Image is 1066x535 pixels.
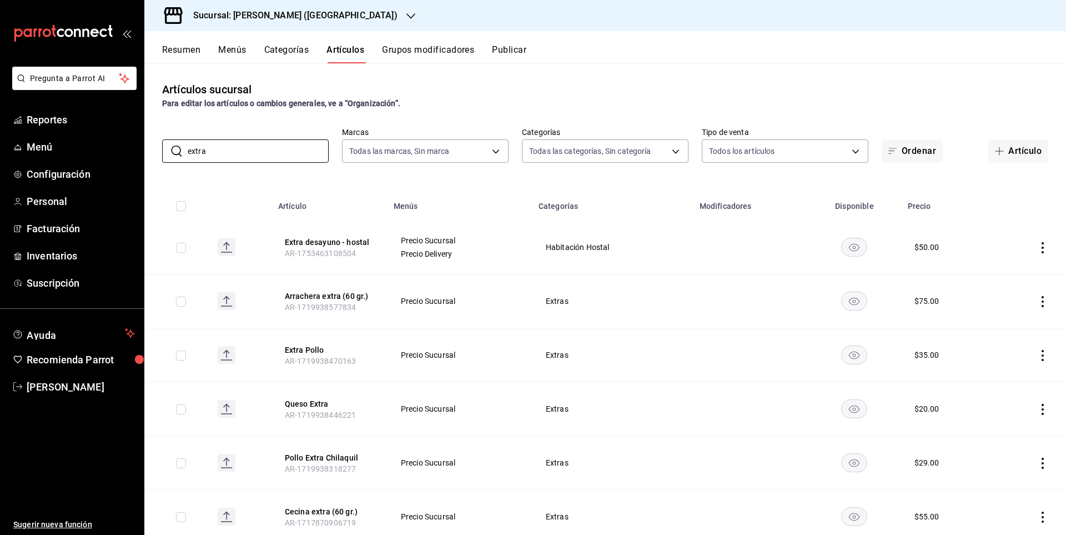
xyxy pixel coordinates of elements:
[401,459,518,467] span: Precio Sucursal
[841,507,867,526] button: availability-product
[162,99,400,108] strong: Para editar los artículos o cambios generales, ve a “Organización”.
[401,513,518,521] span: Precio Sucursal
[30,73,119,84] span: Pregunta a Parrot AI
[184,9,398,22] h3: Sucursal: [PERSON_NAME] ([GEOGRAPHIC_DATA])
[401,351,518,359] span: Precio Sucursal
[693,185,808,221] th: Modificadores
[382,44,474,63] button: Grupos modificadores
[882,139,943,163] button: Ordenar
[914,511,939,522] div: $ 55.00
[1037,404,1048,415] button: actions
[27,379,135,394] span: [PERSON_NAME]
[401,250,518,258] span: Precio Delivery
[546,351,679,359] span: Extras
[264,44,309,63] button: Categorías
[901,185,992,221] th: Precio
[162,44,1066,63] div: navigation tabs
[285,411,356,419] span: AR-1719938446221
[914,349,939,361] div: $ 35.00
[546,243,679,251] span: Habitación Hostal
[401,297,518,305] span: Precio Sucursal
[808,185,901,221] th: Disponible
[13,519,135,531] span: Sugerir nueva función
[285,518,356,527] span: AR-1717870906719
[988,139,1048,163] button: Artículo
[1037,350,1048,361] button: actions
[271,185,387,221] th: Artículo
[326,44,364,63] button: Artículos
[401,237,518,244] span: Precio Sucursal
[285,398,374,409] button: edit-product-location
[27,327,120,340] span: Ayuda
[285,291,374,302] button: edit-product-location
[532,185,693,221] th: Categorías
[522,128,688,136] label: Categorías
[27,112,135,127] span: Reportes
[218,44,246,63] button: Menús
[188,140,329,162] input: Buscar artículo
[27,194,135,209] span: Personal
[1037,296,1048,307] button: actions
[122,29,131,38] button: open_drawer_menu
[285,249,356,258] span: AR-1753463108504
[841,453,867,472] button: availability-product
[285,506,374,517] button: edit-product-location
[529,146,651,157] span: Todas las categorías, Sin categoría
[841,346,867,364] button: availability-product
[914,242,939,253] div: $ 50.00
[914,457,939,468] div: $ 29.00
[1037,458,1048,469] button: actions
[27,221,135,236] span: Facturación
[27,139,135,154] span: Menú
[285,452,374,463] button: edit-product-location
[841,292,867,311] button: availability-product
[285,464,356,473] span: AR-1719938318277
[27,167,135,182] span: Configuración
[1037,512,1048,523] button: actions
[702,128,868,136] label: Tipo de venta
[27,352,135,367] span: Recomienda Parrot
[914,296,939,307] div: $ 75.00
[285,303,356,312] span: AR-1719938577834
[546,513,679,521] span: Extras
[342,128,509,136] label: Marcas
[27,248,135,263] span: Inventarios
[162,81,252,98] div: Artículos sucursal
[401,405,518,413] span: Precio Sucursal
[709,146,775,157] span: Todos los artículos
[841,238,867,257] button: availability-product
[841,399,867,418] button: availability-product
[387,185,532,221] th: Menús
[492,44,526,63] button: Publicar
[8,81,137,92] a: Pregunta a Parrot AI
[914,403,939,414] div: $ 20.00
[27,276,135,291] span: Suscripción
[285,344,374,356] button: edit-product-location
[285,357,356,366] span: AR-1719938470163
[285,237,374,248] button: edit-product-location
[546,297,679,305] span: Extras
[1037,242,1048,253] button: actions
[12,67,137,90] button: Pregunta a Parrot AI
[546,405,679,413] span: Extras
[546,459,679,467] span: Extras
[349,146,450,157] span: Todas las marcas, Sin marca
[162,44,200,63] button: Resumen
